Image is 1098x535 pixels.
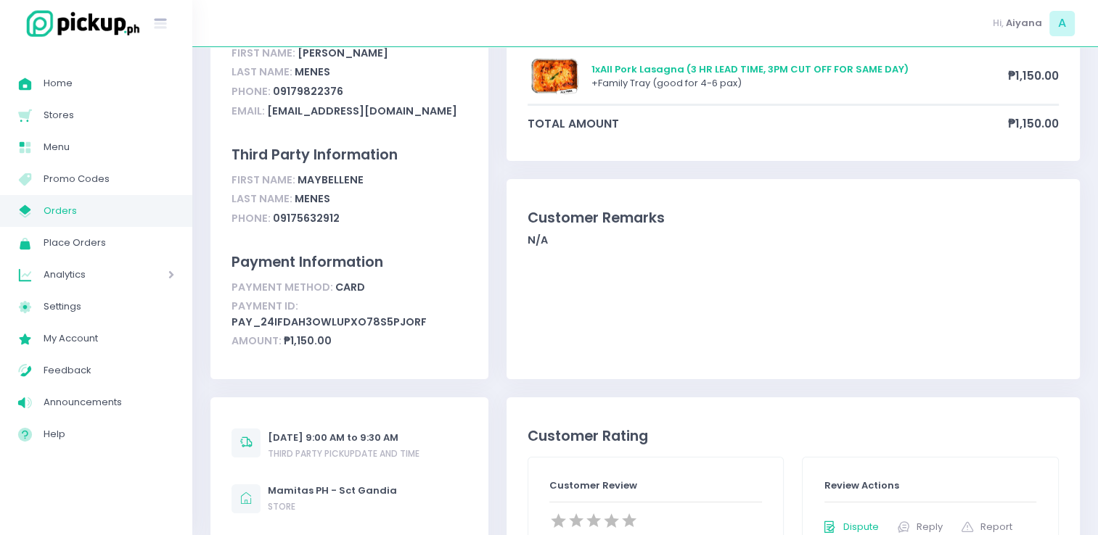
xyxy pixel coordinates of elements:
span: Announcements [44,393,174,412]
div: Customer Remarks [528,207,1059,228]
span: Phone: [232,84,271,99]
span: Hi, [993,16,1004,30]
div: Menes [232,63,467,83]
div: N/A [528,233,1059,248]
span: Report [980,520,1012,534]
span: Customer Review [549,478,637,492]
span: First Name: [232,173,295,187]
div: Third Party Information [232,144,467,165]
span: Menu [44,138,174,157]
span: Reply [917,520,943,534]
div: 09179822376 [232,82,467,101]
div: Payment Information [232,252,467,273]
div: Maybellene [232,170,467,190]
div: card [232,278,467,297]
span: total amount [528,115,1008,132]
span: A [1049,11,1075,36]
span: Promo Codes [44,170,174,188]
span: Email: [232,104,265,118]
span: Analytics [44,265,127,284]
span: Feedback [44,361,174,380]
span: Payment ID: [232,299,298,313]
div: Mamitas PH - Sct Gandia [268,484,397,498]
span: Amount: [232,333,282,348]
span: Dispute [843,520,879,534]
span: ₱1,150.00 [1008,115,1059,132]
div: [DATE] 9:00 AM to 9:30 AM [268,431,419,445]
span: Orders [44,202,174,220]
div: [EMAIL_ADDRESS][DOMAIN_NAME] [232,101,467,121]
span: Home [44,74,174,93]
div: ₱1,150.00 [232,332,467,352]
span: Last Name: [232,65,292,79]
span: Aiyana [1006,16,1042,30]
span: Settings [44,297,174,316]
span: Payment Method: [232,280,333,294]
span: Phone: [232,211,271,225]
span: Place Orders [44,233,174,252]
img: logo [18,8,142,39]
span: Help [44,425,174,444]
div: [PERSON_NAME] [232,43,467,63]
div: 09175632912 [232,209,467,228]
span: Review Actions [824,478,899,492]
span: Third Party Pickup date and time [268,447,419,460]
span: Stores [44,106,174,125]
div: Customer Rating [528,426,1059,447]
span: store [268,500,295,513]
span: Last Name: [232,191,292,206]
span: My Account [44,329,174,348]
div: pay_24ifdAh3oWLUPxo78s5pJoRF [232,297,467,332]
div: Menes [232,190,467,210]
span: First Name: [232,46,295,60]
